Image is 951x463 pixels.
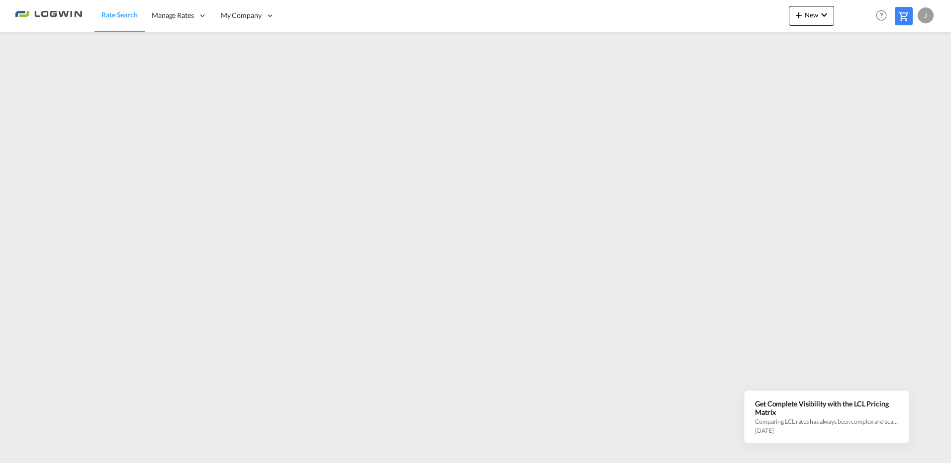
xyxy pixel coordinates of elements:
[918,7,934,23] div: J
[818,9,830,21] md-icon: icon-chevron-down
[15,4,82,27] img: 2761ae10d95411efa20a1f5e0282d2d7.png
[221,10,262,20] span: My Company
[873,7,890,24] span: Help
[789,6,834,26] button: icon-plus 400-fgNewicon-chevron-down
[152,10,194,20] span: Manage Rates
[793,11,830,19] span: New
[873,7,895,25] div: Help
[101,10,138,19] span: Rate Search
[793,9,805,21] md-icon: icon-plus 400-fg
